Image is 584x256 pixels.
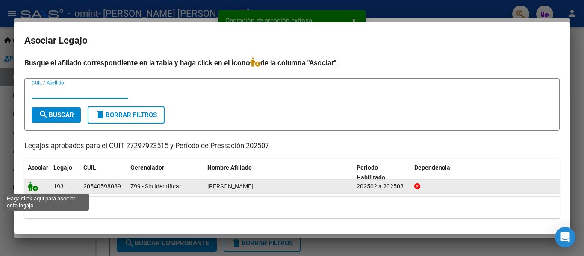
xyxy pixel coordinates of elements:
[357,182,407,191] div: 202502 a 202508
[414,164,450,171] span: Dependencia
[204,159,353,187] datatable-header-cell: Nombre Afiliado
[555,227,575,247] div: Open Intercom Messenger
[83,164,96,171] span: CUIL
[83,182,121,191] div: 20540598089
[32,107,81,123] button: Buscar
[24,197,560,218] div: 1 registros
[88,106,165,124] button: Borrar Filtros
[53,164,72,171] span: Legajo
[28,164,48,171] span: Asociar
[95,109,106,120] mat-icon: delete
[80,159,127,187] datatable-header-cell: CUIL
[24,57,560,68] h4: Busque el afiliado correspondiente en la tabla y haga click en el ícono de la columna "Asociar".
[50,159,80,187] datatable-header-cell: Legajo
[357,164,385,181] span: Periodo Habilitado
[130,164,164,171] span: Gerenciador
[24,159,50,187] datatable-header-cell: Asociar
[53,183,64,190] span: 193
[24,32,560,49] h2: Asociar Legajo
[207,183,253,190] span: ROSALES ENZO AGUSTIN
[411,159,560,187] datatable-header-cell: Dependencia
[353,159,411,187] datatable-header-cell: Periodo Habilitado
[130,183,181,190] span: Z99 - Sin Identificar
[24,141,560,152] p: Legajos aprobados para el CUIT 27297923515 y Período de Prestación 202507
[95,111,157,119] span: Borrar Filtros
[207,164,252,171] span: Nombre Afiliado
[127,159,204,187] datatable-header-cell: Gerenciador
[38,109,49,120] mat-icon: search
[38,111,74,119] span: Buscar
